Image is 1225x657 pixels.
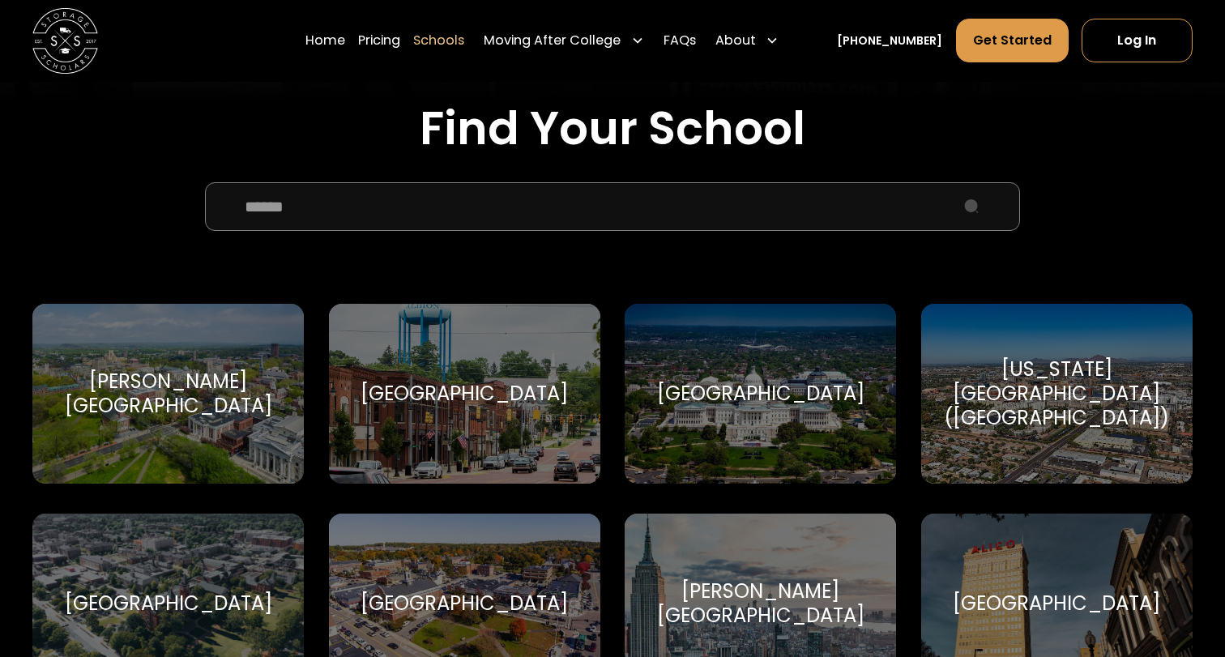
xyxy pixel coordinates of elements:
[32,8,98,74] a: home
[477,18,650,63] div: Moving After College
[715,31,756,50] div: About
[625,304,896,483] a: Go to selected school
[329,304,600,483] a: Go to selected school
[956,19,1069,62] a: Get Started
[32,101,1193,156] h2: Find Your School
[837,32,942,49] a: [PHONE_NUMBER]
[305,18,345,63] a: Home
[664,18,696,63] a: FAQs
[361,591,568,616] div: [GEOGRAPHIC_DATA]
[921,304,1193,483] a: Go to selected school
[413,18,464,63] a: Schools
[709,18,785,63] div: About
[644,579,877,628] div: [PERSON_NAME][GEOGRAPHIC_DATA]
[484,31,621,50] div: Moving After College
[953,591,1160,616] div: [GEOGRAPHIC_DATA]
[1082,19,1193,62] a: Log In
[941,357,1173,431] div: [US_STATE][GEOGRAPHIC_DATA] ([GEOGRAPHIC_DATA])
[52,369,284,418] div: [PERSON_NAME][GEOGRAPHIC_DATA]
[32,304,304,483] a: Go to selected school
[32,8,98,74] img: Storage Scholars main logo
[361,382,568,406] div: [GEOGRAPHIC_DATA]
[65,591,272,616] div: [GEOGRAPHIC_DATA]
[358,18,400,63] a: Pricing
[657,382,864,406] div: [GEOGRAPHIC_DATA]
